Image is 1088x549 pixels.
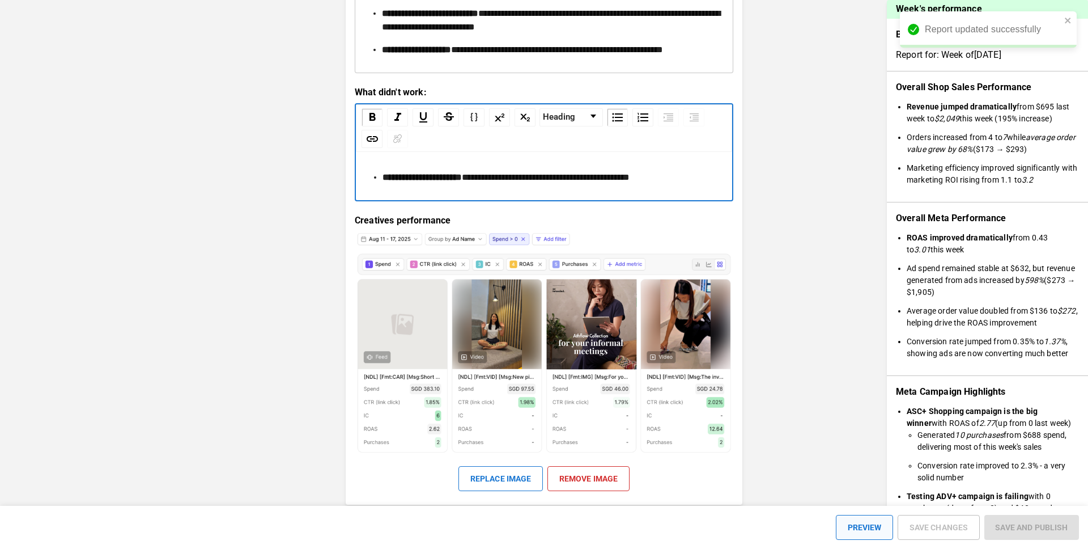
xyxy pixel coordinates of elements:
li: Generated from $688 spend, delivering most of this week's sales [917,429,1079,453]
li: Average order value doubled from $136 to , helping drive the ROAS improvement [907,305,1079,329]
em: 3.2 [1022,175,1033,184]
p: What didn't work: [355,87,733,99]
div: rdw-editor [368,7,720,57]
em: $272 [1057,306,1076,315]
a: Block Type [540,109,602,126]
div: rdw-dropdown [539,108,603,126]
div: rdw-toolbar [356,104,732,152]
div: Unordered [607,108,628,126]
button: Replace image [458,466,543,491]
em: 3.01 [914,245,930,254]
div: Outdent [683,108,704,126]
em: average order value grew by 68% [907,133,1076,154]
div: Superscript [489,108,510,126]
em: 10 purchases [955,430,1004,440]
div: Strikethrough [438,108,459,126]
div: rdw-inline-control [359,108,538,126]
div: Italic [387,108,408,126]
p: Overall Meta Performance [896,212,1079,225]
li: Marketing efficiency improved significantly with marketing ROI rising from 1.1 to [907,162,1079,186]
div: Bold [362,108,382,126]
em: 598% [1025,276,1044,285]
li: from $695 last week to this week (195% increase) [907,101,1079,125]
p: Overall Shop Sales Performance [896,81,1079,94]
img: Creative performance [355,231,733,457]
li: from 0.43 to this week [907,232,1079,256]
strong: ROAS improved dramatically [907,233,1013,242]
button: PREVIEW [836,515,893,540]
strong: Testing ADV+ campaign is failing [907,492,1028,501]
li: Ad spend remained stable at $632, but revenue generated from ads increased by ($273 → $1,905) [907,263,1079,298]
button: close [1064,16,1072,27]
div: rdw-block-control [538,108,605,126]
em: 2.77 [979,419,996,428]
button: Remove image [547,466,630,491]
div: rdw-editor [369,171,720,184]
em: 1.37% [1044,337,1066,346]
div: Subscript [515,108,535,126]
div: rdw-wrapper [356,104,732,200]
div: Link [362,130,382,148]
strong: ASC+ Shopping campaign is the big winner [907,407,1038,428]
div: rdw-list-control [605,108,707,126]
p: Brand: As Intended [896,28,1079,41]
div: Indent [658,108,679,126]
p: Creatives performance [355,215,733,227]
em: $2,049 [934,114,959,123]
li: Conversion rate jumped from 0.35% to , showing ads are now converting much better [907,336,1079,360]
div: Monospace [464,108,484,126]
li: with ROAS of (up from 0 last week) [907,406,1079,484]
li: Orders increased from 4 to while ($173 → $293) [907,132,1079,155]
div: Report updated successfully [925,23,1061,36]
p: Report for: Week of [DATE] [896,48,1079,62]
div: Underline [413,108,433,126]
p: Week's performance [896,3,982,15]
li: Conversion rate improved to 2.3% - a very solid number [917,460,1079,484]
div: Ordered [632,108,653,126]
strong: Revenue jumped dramatically [907,102,1017,111]
div: Unlink [387,130,408,148]
div: rdw-link-control [359,130,410,148]
em: 7 [1002,133,1007,142]
p: Meta Campaign Highlights [896,385,1079,399]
